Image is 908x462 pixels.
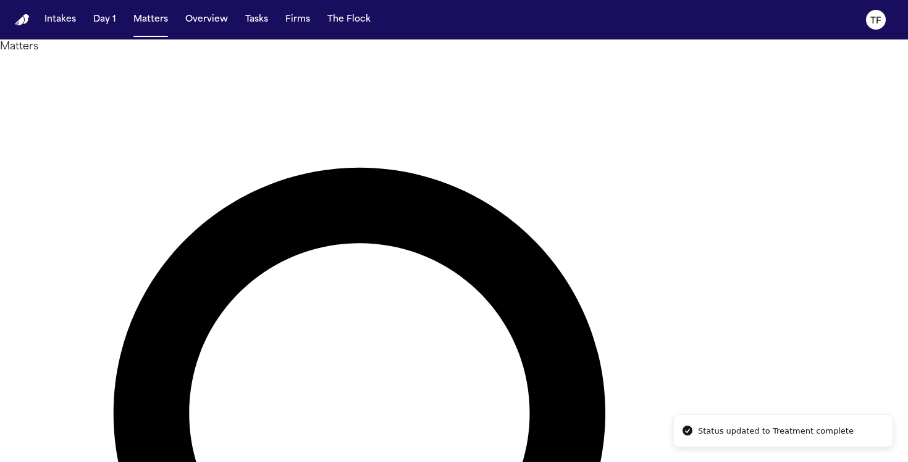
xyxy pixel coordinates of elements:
button: Matters [128,9,173,31]
button: Day 1 [88,9,121,31]
button: Intakes [40,9,81,31]
button: Tasks [240,9,273,31]
button: Overview [180,9,233,31]
a: Home [15,14,30,26]
div: Status updated to Treatment complete [698,425,854,437]
button: Firms [280,9,315,31]
img: Finch Logo [15,14,30,26]
button: The Flock [322,9,376,31]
